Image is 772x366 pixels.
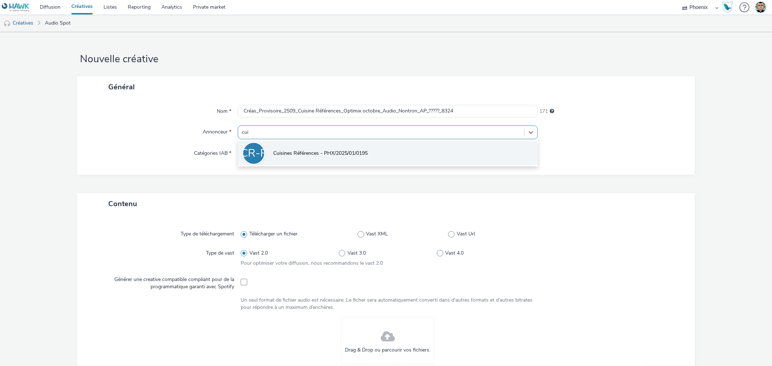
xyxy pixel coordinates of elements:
[41,14,74,32] a: Audio Spot
[345,346,430,354] span: Drag & Drop ou parcourir vos fichiers.
[722,1,733,13] img: Hawk Academy
[722,1,736,13] a: Hawk Academy
[238,105,537,118] input: Nom
[191,147,234,157] label: Catégories IAB *
[445,250,464,257] span: Vast 4.0
[550,108,554,115] div: 255 caractères maximum
[347,250,366,257] span: Vast 3.0
[273,150,368,157] span: Cuisines Références - PHX/2025/01/0195
[249,250,268,257] span: Vast 2.0
[241,260,383,267] span: Pour optimiser votre diffusion, nous recommandons le vast 2.0
[2,3,30,12] img: undefined Logo
[108,82,135,92] span: Général
[200,125,234,136] label: Annonceur *
[241,297,535,311] div: Un seul format de fichier audio est nécessaire. Le ficher sera automatiquement converti dans d'au...
[755,2,766,13] img: Thibaut CAVET
[90,273,237,291] label: Générer une creative compatible compliant pour de la programmatique garanti avec Spotify
[4,20,11,27] img: audio
[178,227,237,238] label: Type de téléchargement
[366,230,388,238] span: Vast XML
[241,143,267,163] div: CR-P
[457,230,475,238] span: Vast Url
[108,199,137,209] span: Contenu
[540,108,548,115] span: 171
[249,230,298,238] span: Télécharger un fichier
[214,105,234,115] label: Nom *
[203,247,237,257] label: Type de vast
[77,52,695,66] h1: Nouvelle créative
